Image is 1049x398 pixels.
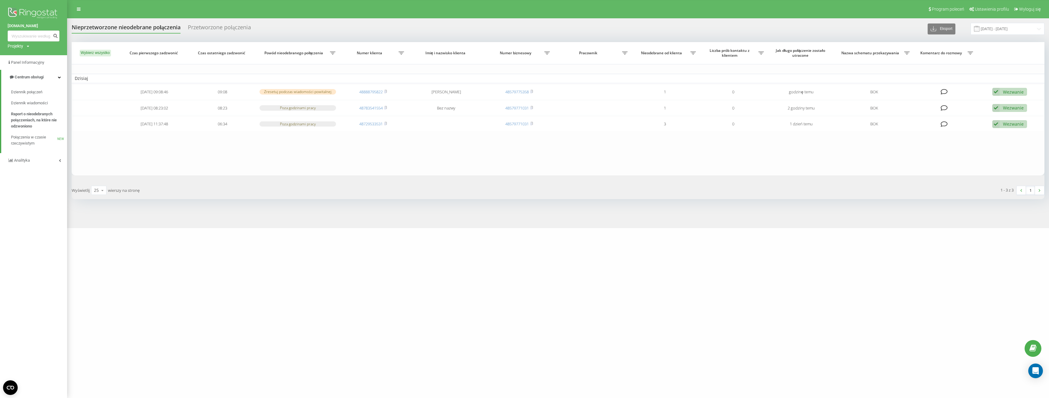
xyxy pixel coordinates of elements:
[11,98,67,109] a: Dziennik wiadomości
[835,117,913,131] td: BOK
[975,7,1009,12] span: Ustawienia profilu
[1003,121,1024,127] div: Wezwanie
[188,84,256,99] td: 09:08
[72,188,90,193] span: Wyświetlij
[14,158,30,163] span: Analityka
[127,51,182,56] span: Czas pierwszego zadzwonić
[72,24,181,34] div: Nieprzetworzone nieodebrane połączenia
[928,23,955,34] button: Eksport
[15,75,44,79] span: Centrum obsługi
[505,105,529,111] a: 48579771031
[8,30,59,41] input: Wyszukiwanie według numeru
[120,84,188,99] td: [DATE] 09:08:46
[11,87,67,98] a: Dziennik połączeń
[767,101,835,116] td: 2 godziny temu
[699,84,767,99] td: 0
[80,50,111,56] button: Wybierz wszystko
[359,89,383,95] a: 48888795822
[188,117,256,131] td: 06:34
[505,121,529,127] a: 48579771031
[11,89,42,95] span: Dziennik połączeń
[1026,186,1035,195] a: 1
[188,101,256,116] td: 08:23
[407,101,485,116] td: Bez nazwy
[488,51,544,56] span: Numer biznesowy
[11,134,57,146] span: Połączenia w czasie rzeczywistym
[108,188,140,193] span: wierszy na stronę
[120,117,188,131] td: [DATE] 11:37:48
[631,101,699,116] td: 1
[188,24,251,34] div: Przetworzone połączenia
[699,101,767,116] td: 0
[839,51,903,56] span: Nazwa schematu przekazywania
[505,89,529,95] a: 48579775358
[260,51,329,56] span: Powód nieodebranego połączenia
[11,132,67,149] a: Połączenia w czasie rzeczywistymNEW
[634,51,690,56] span: Nieodebrane od klienta
[11,109,67,132] a: Raport o nieodebranych połączeniach, na które nie odzwoniono
[1001,187,1014,193] div: 1 - 3 z 3
[3,380,18,395] button: Open CMP widget
[8,6,59,21] img: Ringostat logo
[631,84,699,99] td: 1
[1003,105,1024,111] div: Wezwanie
[1,70,67,84] a: Centrum obsługi
[342,51,398,56] span: Numer klienta
[557,51,621,56] span: Pracownik
[260,105,336,110] div: Poza godzinami pracy
[8,43,23,49] div: Projekty
[94,187,99,193] div: 25
[11,60,44,65] span: Panel Informacyjny
[916,51,968,56] span: Komentarz do rozmowy
[120,101,188,116] td: [DATE] 08:23:02
[414,51,478,56] span: Imię i nazwisko klienta
[1003,89,1024,95] div: Wezwanie
[835,101,913,116] td: BOK
[359,105,383,111] a: 48783541554
[8,23,59,29] a: [DOMAIN_NAME]
[932,7,964,12] span: Program poleceń
[767,84,835,99] td: godzinę temu
[1019,7,1041,12] span: Wyloguj się
[767,117,835,131] td: 1 dzień temu
[195,51,250,56] span: Czas ostatniego zadzwonić
[702,48,758,58] span: Liczba prób kontaktu z klientem
[72,74,1044,83] td: Dzisiaj
[407,84,485,99] td: [PERSON_NAME]
[1028,364,1043,378] div: Open Intercom Messenger
[835,84,913,99] td: BOK
[260,89,336,94] div: Zresetuj podczas wiadomości powitalnej
[359,121,383,127] a: 48729533531
[699,117,767,131] td: 0
[11,100,48,106] span: Dziennik wiadomości
[11,111,64,129] span: Raport o nieodebranych połączeniach, na które nie odzwoniono
[631,117,699,131] td: 3
[260,121,336,127] div: Poza godzinami pracy
[773,48,829,58] span: Jak długo połączenie zostało utracone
